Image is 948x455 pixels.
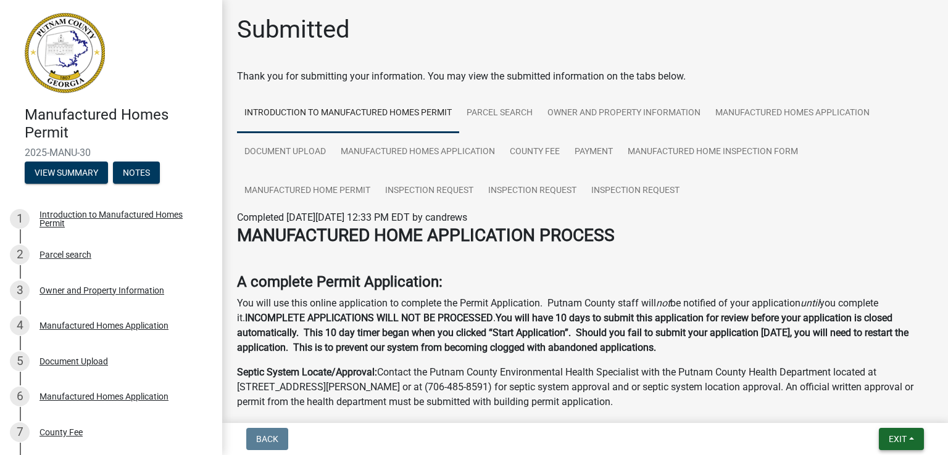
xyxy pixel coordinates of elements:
[245,312,493,324] strong: INCOMPLETE APPLICATIONS WILL NOT BE PROCESSED
[25,168,108,178] wm-modal-confirm: Summary
[237,366,377,378] strong: Septic System Locate/Approval:
[459,94,540,133] a: Parcel search
[113,162,160,184] button: Notes
[39,357,108,366] div: Document Upload
[25,147,197,158] span: 2025-MANU-30
[39,210,202,227] div: Introduction to Manufactured Homes Permit
[237,273,443,290] strong: A complete Permit Application:
[481,171,584,211] a: Inspection Request
[10,316,30,335] div: 4
[378,171,481,211] a: Inspection Request
[237,225,615,245] strong: MANUFACTURED HOME APPLICATION PROCESS
[237,365,933,409] p: Contact the Putnam County Environmental Health Specialist with the Putnam County Health Departmen...
[10,245,30,264] div: 2
[25,106,212,142] h4: Manufactured Homes Permit
[800,297,820,309] i: until
[113,168,160,178] wm-modal-confirm: Notes
[540,94,708,133] a: Owner and Property Information
[10,281,30,300] div: 3
[10,209,30,229] div: 1
[39,250,91,259] div: Parcel search
[25,13,105,93] img: Putnam County, Georgia
[237,15,350,44] h1: Submitted
[237,211,467,223] span: Completed [DATE][DATE] 12:33 PM EDT by candrews
[10,387,30,406] div: 6
[25,162,108,184] button: View Summary
[237,94,459,133] a: Introduction to Manufactured Homes Permit
[567,133,620,172] a: Payment
[237,133,333,172] a: Document Upload
[502,133,567,172] a: County Fee
[620,133,805,172] a: Manufactured Home Inspection Form
[256,434,278,444] span: Back
[39,286,164,295] div: Owner and Property Information
[237,312,908,353] strong: You will have 10 days to submit this application for review before your application is closed aut...
[237,69,933,84] div: Thank you for submitting your information. You may view the submitted information on the tabs below.
[584,171,687,211] a: Inspection Request
[39,428,83,437] div: County Fee
[237,296,933,355] p: You will use this online application to complete the Permit Application. Putnam County staff will...
[879,428,924,450] button: Exit
[246,428,288,450] button: Back
[333,133,502,172] a: Manufactured Homes Application
[889,434,907,444] span: Exit
[237,171,378,211] a: Manufactured Home Permit
[10,422,30,442] div: 7
[39,321,168,330] div: Manufactured Homes Application
[708,94,877,133] a: Manufactured Homes Application
[10,351,30,371] div: 5
[656,297,670,309] i: not
[39,392,168,401] div: Manufactured Homes Application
